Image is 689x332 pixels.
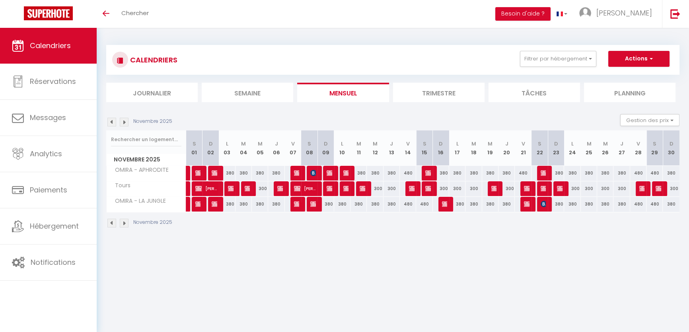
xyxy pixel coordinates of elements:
span: [PERSON_NAME] [541,165,546,181]
span: [PERSON_NAME] [327,165,332,181]
div: 300 [581,181,597,196]
a: [PERSON_NAME] [186,181,190,196]
span: [PERSON_NAME] [557,181,562,196]
div: 300 [564,181,580,196]
input: Rechercher un logement... [111,132,181,147]
span: [PERSON_NAME] [360,181,365,196]
li: Journalier [106,83,198,102]
abbr: M [258,140,263,148]
div: 380 [383,166,400,181]
div: 380 [268,166,284,181]
abbr: V [406,140,410,148]
span: [PERSON_NAME] [195,181,217,196]
div: 380 [564,166,580,181]
div: 300 [252,181,268,196]
th: 24 [564,130,580,166]
div: 480 [646,197,663,212]
span: Messages [30,113,66,122]
th: 25 [581,130,597,166]
th: 22 [531,130,548,166]
th: 29 [646,130,663,166]
th: 18 [465,130,482,166]
div: 380 [350,197,367,212]
span: [PERSON_NAME] [277,181,283,196]
div: 380 [581,197,597,212]
abbr: L [226,140,228,148]
button: Actions [608,51,670,67]
button: Filtrer par hébergement [520,51,596,67]
div: 380 [367,166,383,181]
th: 17 [449,130,465,166]
span: [PERSON_NAME] [294,196,300,212]
abbr: M [356,140,361,148]
th: 03 [219,130,235,166]
span: [PERSON_NAME] [639,181,645,196]
div: 380 [367,197,383,212]
th: 05 [252,130,268,166]
div: 300 [433,181,449,196]
span: [PERSON_NAME] [409,181,415,196]
h3: CALENDRIERS [128,51,177,69]
th: 07 [285,130,301,166]
abbr: L [341,140,343,148]
div: 380 [219,166,235,181]
span: [PERSON_NAME] [294,181,316,196]
span: [PERSON_NAME] [524,196,529,212]
div: 380 [482,197,498,212]
th: 15 [416,130,432,166]
th: 26 [597,130,613,166]
span: OMIRA - LA JUNGLE [108,197,168,206]
span: [PERSON_NAME] [195,196,201,212]
span: [PERSON_NAME] [425,181,431,196]
abbr: M [586,140,591,148]
abbr: D [439,140,443,148]
div: 380 [236,166,252,181]
a: [PERSON_NAME] [186,166,190,181]
abbr: M [373,140,378,148]
div: 480 [630,166,646,181]
th: 13 [383,130,400,166]
span: Analytics [30,149,62,159]
abbr: M [471,140,476,148]
span: [PERSON_NAME] [343,181,349,196]
span: OMIRA - APHRODITE [108,166,171,175]
span: [PERSON_NAME] [212,196,217,212]
button: Gestion des prix [620,114,679,126]
span: [PERSON_NAME] [195,165,201,181]
abbr: D [209,140,213,148]
div: 380 [433,166,449,181]
span: [PERSON_NAME] [541,196,546,212]
span: [PERSON_NAME] [310,165,316,181]
th: 19 [482,130,498,166]
div: 380 [548,197,564,212]
span: [PERSON_NAME] [442,196,448,212]
li: Trimestre [393,83,485,102]
abbr: S [538,140,541,148]
span: [PERSON_NAME] [327,181,332,196]
img: logout [670,9,680,19]
div: 380 [236,197,252,212]
div: 380 [613,197,630,212]
div: 380 [465,166,482,181]
th: 21 [515,130,531,166]
abbr: D [554,140,558,148]
div: 380 [317,197,334,212]
abbr: J [505,140,508,148]
th: 09 [317,130,334,166]
button: Besoin d'aide ? [495,7,551,21]
div: 480 [416,197,432,212]
li: Semaine [202,83,293,102]
abbr: L [456,140,459,148]
div: 380 [597,166,613,181]
span: [PERSON_NAME] [343,165,349,181]
div: 380 [252,197,268,212]
span: Paiements [30,185,67,195]
li: Mensuel [297,83,389,102]
a: [PERSON_NAME] [186,197,190,212]
abbr: S [422,140,426,148]
div: 380 [465,197,482,212]
div: 380 [334,197,350,212]
div: 380 [564,197,580,212]
span: [PERSON_NAME] [541,181,546,196]
div: 380 [581,166,597,181]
